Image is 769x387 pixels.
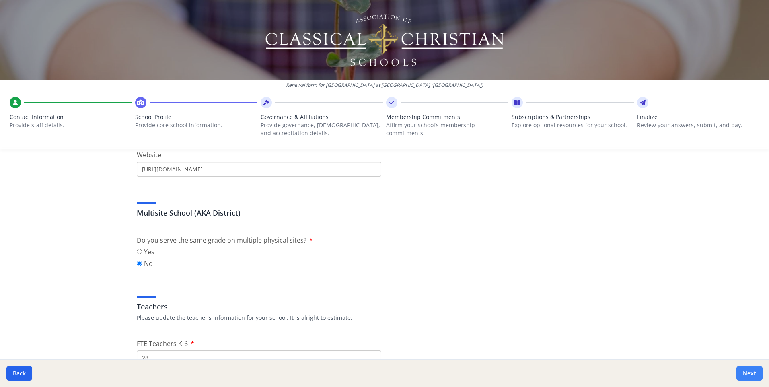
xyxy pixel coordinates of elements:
[137,150,161,159] span: Website
[137,314,632,322] p: Please update the teacher's information for your school. It is alright to estimate.
[261,113,383,121] span: Governance & Affiliations
[264,12,505,68] img: Logo
[10,121,132,129] p: Provide staff details.
[637,121,759,129] p: Review your answers, submit, and pay.
[137,249,142,254] input: Yes
[512,121,634,129] p: Explore optional resources for your school.
[137,339,188,348] span: FTE Teachers K-6
[135,121,257,129] p: Provide core school information.
[261,121,383,137] p: Provide governance, [DEMOGRAPHIC_DATA], and accreditation details.
[386,121,508,137] p: Affirm your school’s membership commitments.
[6,366,32,381] button: Back
[137,259,154,268] label: No
[736,366,763,381] button: Next
[637,113,759,121] span: Finalize
[135,113,257,121] span: School Profile
[137,207,632,218] h3: Multisite School (AKA District)
[386,113,508,121] span: Membership Commitments
[512,113,634,121] span: Subscriptions & Partnerships
[137,261,142,266] input: No
[137,236,306,245] span: Do you serve the same grade on multiple physical sites?
[10,113,132,121] span: Contact Information
[137,301,632,312] h3: Teachers
[137,247,154,257] label: Yes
